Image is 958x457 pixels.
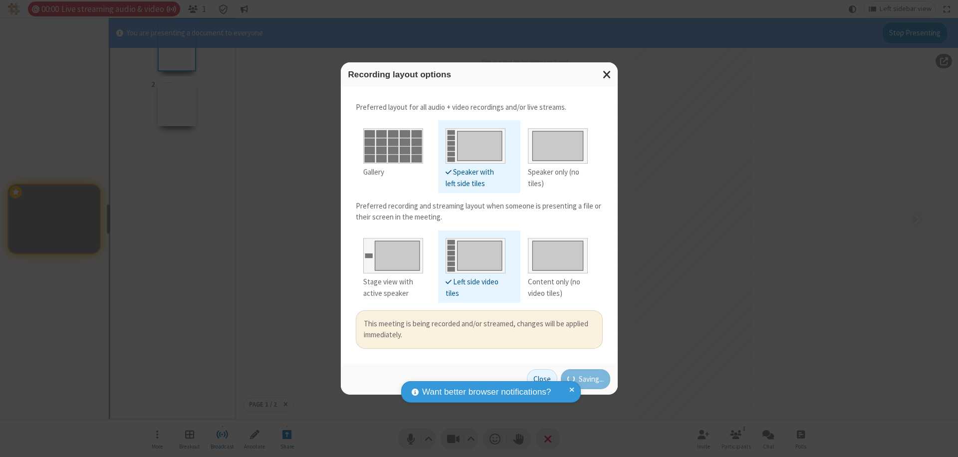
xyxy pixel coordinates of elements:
[356,201,603,223] p: Preferred recording and streaming layout when someone is presenting a file or their screen in the...
[422,386,551,399] span: Want better browser notifications?
[446,276,505,299] div: Left side video tiles
[446,124,505,164] img: Speaker with left side tiles
[363,124,423,164] img: Gallery
[363,276,423,299] div: Stage view with active speaker
[527,369,557,389] button: Close
[579,374,604,385] span: Saving...
[446,234,505,273] img: Left side video tiles
[561,369,610,389] button: Saving...
[528,167,588,189] div: Speaker only (no tiles)
[363,167,423,178] div: Gallery
[446,167,505,189] div: Speaker with left side tiles
[597,62,618,87] button: Close modal
[348,70,610,79] h3: Recording layout options
[528,276,588,299] div: Content only (no video tiles)
[528,124,588,164] img: Speaker only (no tiles)
[363,234,423,273] img: Stage view with active speaker
[364,318,595,341] div: This meeting is being recorded and/or streamed, changes will be applied immediately.
[356,102,603,113] p: Preferred layout for all audio + video recordings and/or live streams.
[528,234,588,273] img: Content only (no video tiles)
